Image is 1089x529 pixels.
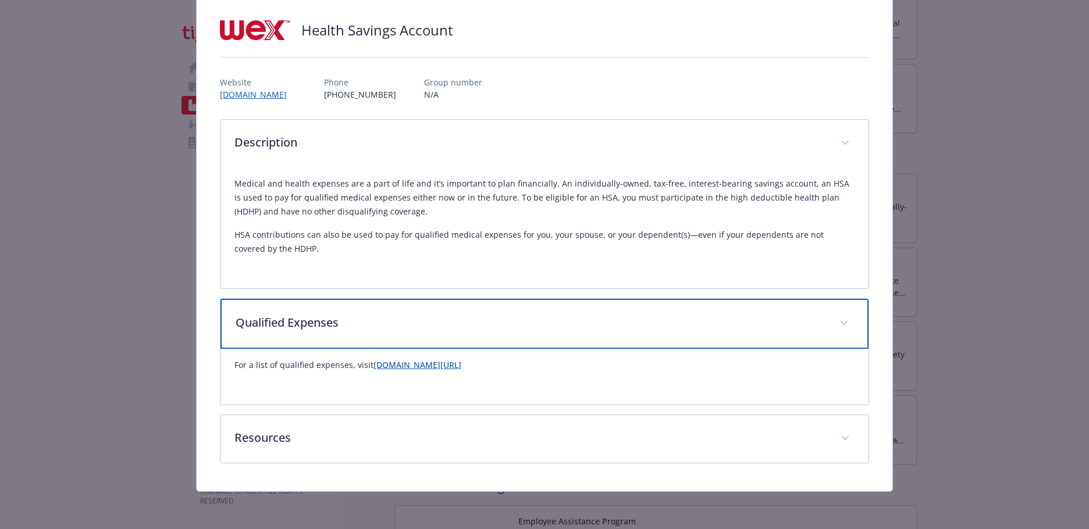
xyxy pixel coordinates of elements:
[220,415,869,463] div: Resources
[234,429,827,446] p: Resources
[220,89,296,100] a: [DOMAIN_NAME]
[236,314,825,331] p: Qualified Expenses
[220,299,869,349] div: Qualified Expenses
[301,20,453,40] h2: Health Savings Account
[324,76,396,88] p: Phone
[234,228,855,256] p: HSA contributions can also be used to pay for qualified medical expenses for you, your spouse, or...
[324,88,396,101] p: [PHONE_NUMBER]
[220,13,290,48] img: Wex Inc.
[234,134,827,151] p: Description
[424,88,482,101] p: N/A
[220,76,296,88] p: Website
[424,76,482,88] p: Group number
[373,359,461,370] a: [DOMAIN_NAME][URL]
[220,349,869,405] div: Qualified Expenses
[220,167,869,288] div: Description
[220,120,869,167] div: Description
[234,358,855,372] p: For a list of qualified expenses, visit
[234,177,855,219] p: Medical and health expenses are a part of life and it’s important to plan financially. An individ...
